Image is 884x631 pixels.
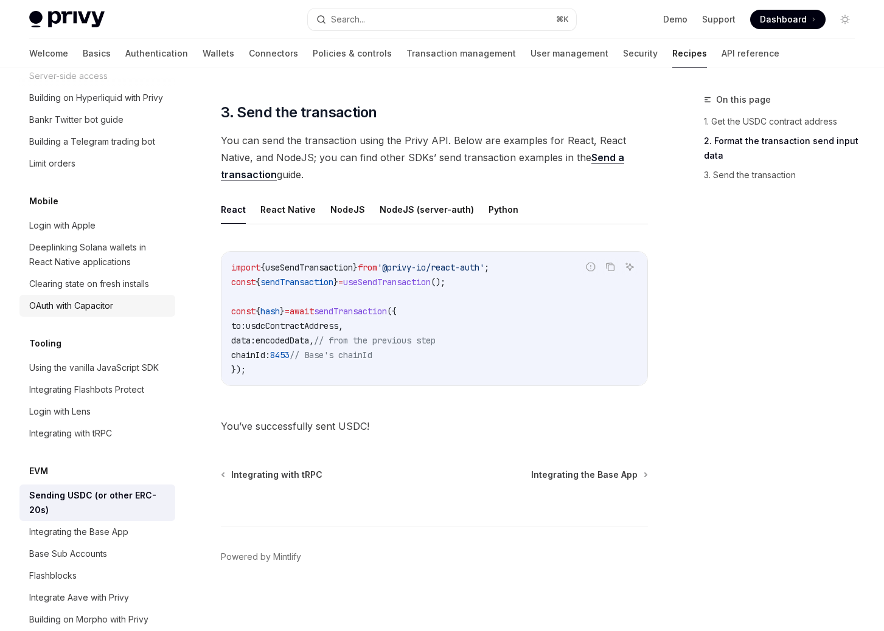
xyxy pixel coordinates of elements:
[260,306,280,317] span: hash
[29,590,129,605] div: Integrate Aave with Privy
[314,306,387,317] span: sendTransaction
[331,12,365,27] div: Search...
[29,525,128,539] div: Integrating the Base App
[19,609,175,630] a: Building on Morpho with Privy
[531,469,647,481] a: Integrating the Base App
[19,422,175,444] a: Integrating with tRPC
[722,39,779,68] a: API reference
[19,543,175,565] a: Base Sub Accounts
[704,131,865,165] a: 2. Format the transaction send input data
[29,11,105,28] img: light logo
[19,565,175,587] a: Flashblocks
[556,15,569,24] span: ⌘ K
[531,469,638,481] span: Integrating the Base App
[260,195,316,224] button: React Native
[19,87,175,109] a: Building on Hyperliquid with Privy
[622,259,638,275] button: Ask AI
[623,39,658,68] a: Security
[221,418,648,435] span: You’ve successfully sent USDC!
[353,262,358,273] span: }
[221,551,301,563] a: Powered by Mintlify
[290,350,372,360] span: // Base's chainId
[29,488,168,517] div: Sending USDC (or other ERC-20s)
[29,404,91,419] div: Login with Lens
[231,364,246,375] span: });
[29,91,163,105] div: Building on Hyperliquid with Privy
[221,195,246,224] button: React
[760,13,807,26] span: Dashboard
[19,401,175,422] a: Login with Lens
[583,259,599,275] button: Report incorrect code
[338,320,343,331] span: ,
[29,612,148,627] div: Building on Morpho with Privy
[285,306,290,317] span: =
[835,10,855,29] button: Toggle dark mode
[716,92,771,107] span: On this page
[358,262,377,273] span: from
[260,277,333,288] span: sendTransaction
[231,335,256,346] span: data:
[309,335,314,346] span: ,
[19,587,175,609] a: Integrate Aave with Privy
[663,13,687,26] a: Demo
[29,240,168,269] div: Deeplinking Solana wallets in React Native applications
[330,195,365,224] button: NodeJS
[377,262,484,273] span: '@privy-io/react-auth'
[387,306,397,317] span: ({
[29,360,159,375] div: Using the vanilla JavaScript SDK
[256,306,260,317] span: {
[333,277,338,288] span: }
[260,262,265,273] span: {
[246,320,338,331] span: usdcContractAddress
[29,298,113,313] div: OAuth with Capacitor
[704,165,865,185] a: 3. Send the transaction
[29,194,58,209] h5: Mobile
[83,39,111,68] a: Basics
[231,469,322,481] span: Integrating with tRPC
[19,236,175,273] a: Deeplinking Solana wallets in React Native applications
[231,320,246,331] span: to:
[221,132,648,183] span: You can send the transaction using the Privy API. Below are examples for React, React Native, and...
[29,426,112,441] div: Integrating with tRPC
[290,306,314,317] span: await
[222,469,322,481] a: Integrating with tRPC
[29,134,155,149] div: Building a Telegram trading bot
[29,464,48,478] h5: EVM
[343,277,431,288] span: useSendTransaction
[280,306,285,317] span: }
[19,109,175,131] a: Bankr Twitter bot guide
[602,259,618,275] button: Copy the contents from the code block
[19,131,175,153] a: Building a Telegram trading bot
[308,9,577,30] button: Search...⌘K
[19,484,175,521] a: Sending USDC (or other ERC-20s)
[29,547,107,561] div: Base Sub Accounts
[19,521,175,543] a: Integrating the Base App
[19,295,175,317] a: OAuth with Capacitor
[702,13,736,26] a: Support
[231,262,260,273] span: import
[203,39,234,68] a: Wallets
[270,350,290,360] span: 8453
[380,195,474,224] button: NodeJS (server-auth)
[29,39,68,68] a: Welcome
[406,39,516,68] a: Transaction management
[256,277,260,288] span: {
[265,262,353,273] span: useSendTransaction
[125,39,188,68] a: Authentication
[29,156,75,171] div: Limit orders
[338,277,343,288] span: =
[313,39,392,68] a: Policies & controls
[19,153,175,174] a: Limit orders
[29,218,96,233] div: Login with Apple
[431,277,445,288] span: ();
[29,568,77,583] div: Flashblocks
[704,112,865,131] a: 1. Get the USDC contract address
[29,382,144,397] div: Integrating Flashbots Protect
[19,215,175,236] a: Login with Apple
[231,277,256,288] span: const
[29,277,149,291] div: Clearing state on fresh installs
[249,39,298,68] a: Connectors
[231,306,256,317] span: const
[489,195,518,224] button: Python
[314,335,436,346] span: // from the previous step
